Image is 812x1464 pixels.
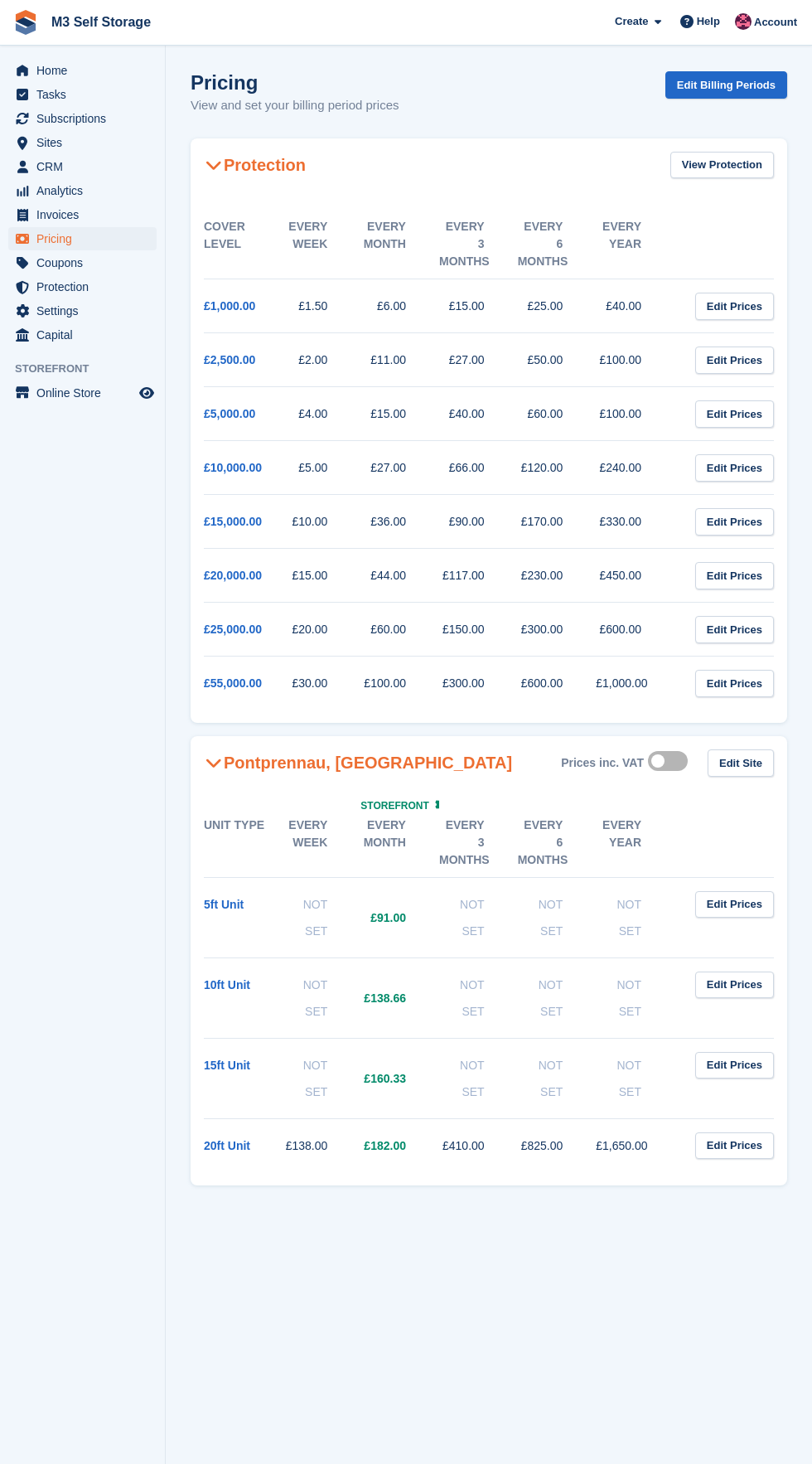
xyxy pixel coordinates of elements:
[360,800,447,812] a: Storefront
[439,1038,518,1118] td: Not Set
[204,569,262,582] a: £20,000.00
[518,549,597,603] td: £230.00
[204,808,283,878] th: Unit Type
[518,957,597,1038] td: Not Set
[695,670,774,697] a: Edit Prices
[283,210,361,279] th: Every week
[8,227,157,250] a: menu
[204,676,262,690] a: £55,000.00
[283,441,361,495] td: £5.00
[439,387,518,441] td: £40.00
[596,495,674,549] td: £330.00
[13,10,38,35] img: stora-icon-8386f47178a22dfd0bd8f6a31ec36ba5ce8667c1dd55bd0f319d3a0aa187defe.svg
[695,347,774,374] a: Edit Prices
[360,1038,439,1118] td: £160.33
[36,155,136,178] span: CRM
[36,107,136,130] span: Subscriptions
[596,1118,674,1172] td: £1,650.00
[439,279,518,333] td: £15.00
[360,657,439,710] td: £100.00
[695,1052,774,1079] a: Edit Prices
[36,299,136,322] span: Settings
[283,387,361,441] td: £4.00
[518,657,597,710] td: £600.00
[518,210,597,279] th: Every 6 months
[439,957,518,1038] td: Not Set
[360,333,439,387] td: £11.00
[735,13,752,30] img: Nick Jones
[561,756,644,770] div: Prices inc. VAT
[283,808,361,878] th: Every week
[204,210,283,279] th: Cover Level
[8,155,157,178] a: menu
[596,877,674,957] td: Not Set
[36,227,136,250] span: Pricing
[360,495,439,549] td: £36.00
[518,441,597,495] td: £120.00
[283,957,361,1038] td: Not Set
[360,387,439,441] td: £15.00
[518,808,597,878] th: Every 6 months
[8,323,157,347] a: menu
[695,1132,774,1160] a: Edit Prices
[8,251,157,274] a: menu
[36,251,136,274] span: Coupons
[204,353,255,366] a: £2,500.00
[596,387,674,441] td: £100.00
[615,13,648,30] span: Create
[439,210,518,279] th: Every 3 months
[8,299,157,322] a: menu
[36,83,136,106] span: Tasks
[137,383,157,403] a: Preview store
[283,657,361,710] td: £30.00
[596,333,674,387] td: £100.00
[36,131,136,154] span: Sites
[283,1118,361,1172] td: £138.00
[708,749,774,777] a: Edit Site
[204,623,262,636] a: £25,000.00
[695,891,774,919] a: Edit Prices
[360,279,439,333] td: £6.00
[518,877,597,957] td: Not Set
[8,275,157,298] a: menu
[360,549,439,603] td: £44.00
[36,323,136,347] span: Capital
[439,877,518,957] td: Not Set
[518,279,597,333] td: £25.00
[695,972,774,999] a: Edit Prices
[204,753,512,773] h2: Pontprennau, [GEOGRAPHIC_DATA]
[695,616,774,643] a: Edit Prices
[518,603,597,657] td: £300.00
[596,210,674,279] th: Every year
[518,1118,597,1172] td: £825.00
[596,441,674,495] td: £240.00
[204,978,250,991] a: 10ft Unit
[204,407,255,420] a: £5,000.00
[283,333,361,387] td: £2.00
[596,657,674,710] td: £1,000.00
[439,808,518,878] th: Every 3 months
[695,454,774,482] a: Edit Prices
[695,508,774,536] a: Edit Prices
[360,957,439,1038] td: £138.66
[36,203,136,226] span: Invoices
[596,279,674,333] td: £40.00
[695,562,774,589] a: Edit Prices
[439,495,518,549] td: £90.00
[360,441,439,495] td: £27.00
[695,293,774,320] a: Edit Prices
[204,461,262,474] a: £10,000.00
[204,155,306,175] h2: Protection
[360,210,439,279] th: Every month
[754,14,797,31] span: Account
[518,495,597,549] td: £170.00
[204,515,262,528] a: £15,000.00
[695,400,774,428] a: Edit Prices
[283,279,361,333] td: £1.50
[36,275,136,298] span: Protection
[360,800,428,812] span: Storefront
[439,1118,518,1172] td: £410.00
[36,179,136,202] span: Analytics
[596,957,674,1038] td: Not Set
[8,381,157,405] a: menu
